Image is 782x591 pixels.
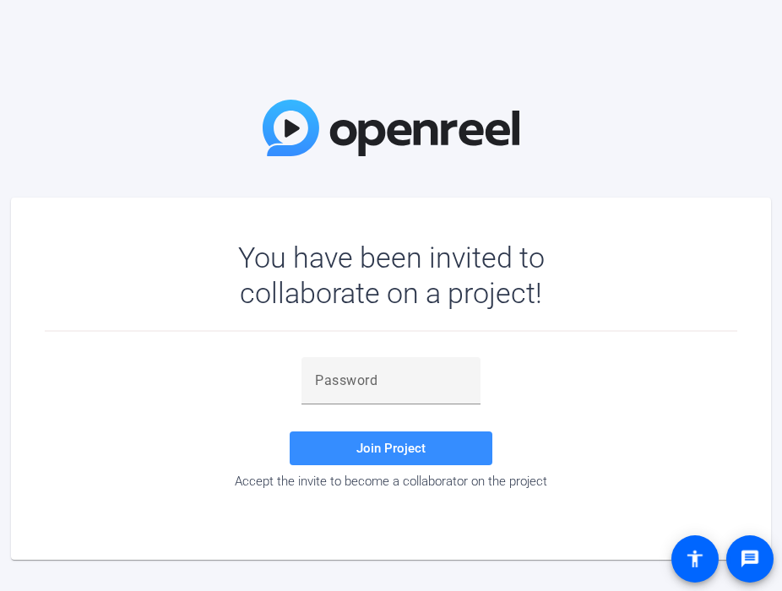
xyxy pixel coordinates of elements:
[315,371,467,391] input: Password
[45,474,737,489] div: Accept the invite to become a collaborator on the project
[290,431,492,465] button: Join Project
[263,100,519,156] img: OpenReel Logo
[740,549,760,569] mat-icon: message
[189,240,594,311] div: You have been invited to collaborate on a project!
[356,441,426,456] span: Join Project
[685,549,705,569] mat-icon: accessibility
